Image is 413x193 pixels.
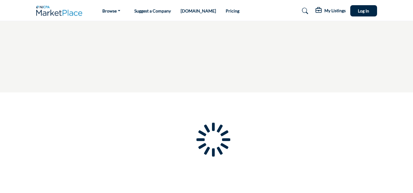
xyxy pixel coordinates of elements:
[296,6,312,16] a: Search
[36,6,86,16] img: Site Logo
[226,8,239,13] a: Pricing
[350,5,377,16] button: Log In
[181,8,216,13] a: [DOMAIN_NAME]
[134,8,171,13] a: Suggest a Company
[98,7,125,15] a: Browse
[316,7,346,15] div: My Listings
[358,8,369,13] span: Log In
[324,8,346,13] h5: My Listings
